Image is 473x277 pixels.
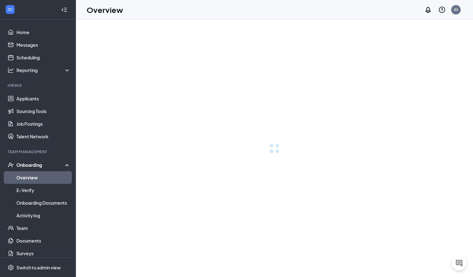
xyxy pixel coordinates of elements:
div: JH [454,7,458,12]
svg: Analysis [8,67,14,73]
div: Switch to admin view [16,264,61,271]
svg: Settings [8,264,14,271]
svg: Notifications [424,6,432,14]
svg: ChatActive [455,259,463,267]
button: ChatActive [451,256,467,271]
a: Team [16,222,71,234]
a: Job Postings [16,117,71,130]
a: Home [16,26,71,39]
a: Messages [16,39,71,51]
a: Activity log [16,209,71,222]
a: Surveys [16,247,71,260]
div: Onboarding [16,162,71,168]
a: Applicants [16,92,71,105]
div: Team Management [8,149,69,154]
svg: WorkstreamLogo [7,6,13,13]
svg: UserCheck [8,162,14,168]
a: Talent Network [16,130,71,143]
div: Reporting [16,67,71,73]
a: Onboarding Documents [16,196,71,209]
a: Scheduling [16,51,71,64]
svg: QuestionInfo [438,6,446,14]
a: E-Verify [16,184,71,196]
div: Hiring [8,83,69,88]
a: Overview [16,171,71,184]
a: Sourcing Tools [16,105,71,117]
a: Documents [16,234,71,247]
h1: Overview [87,4,123,15]
svg: Collapse [61,7,67,13]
